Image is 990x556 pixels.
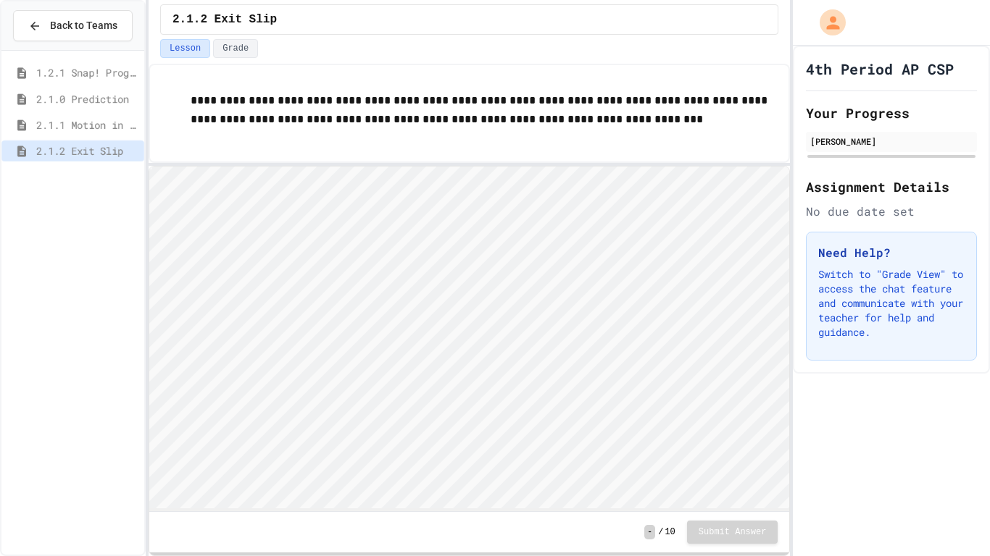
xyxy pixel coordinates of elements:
[36,117,138,132] span: 2.1.1 Motion in Snap!
[806,103,977,123] h2: Your Progress
[36,65,138,80] span: 1.2.1 Snap! Program
[818,267,965,340] p: Switch to "Grade View" to access the chat feature and communicate with your teacher for help and ...
[160,39,210,58] button: Lesson
[806,59,954,79] h1: 4th Period AP CSP
[699,526,767,538] span: Submit Answer
[658,526,663,538] span: /
[806,203,977,220] div: No due date set
[36,91,138,106] span: 2.1.0 Prediction
[149,167,789,511] iframe: Snap! Programming Environment
[665,526,675,538] span: 10
[806,177,977,197] h2: Assignment Details
[50,18,117,33] span: Back to Teams
[687,521,778,544] button: Submit Answer
[818,244,965,261] h3: Need Help?
[804,6,849,39] div: My Account
[213,39,258,58] button: Grade
[644,525,655,539] span: -
[13,10,133,41] button: Back to Teams
[810,135,973,148] div: [PERSON_NAME]
[172,11,277,28] span: 2.1.2 Exit Slip
[36,143,138,159] span: 2.1.2 Exit Slip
